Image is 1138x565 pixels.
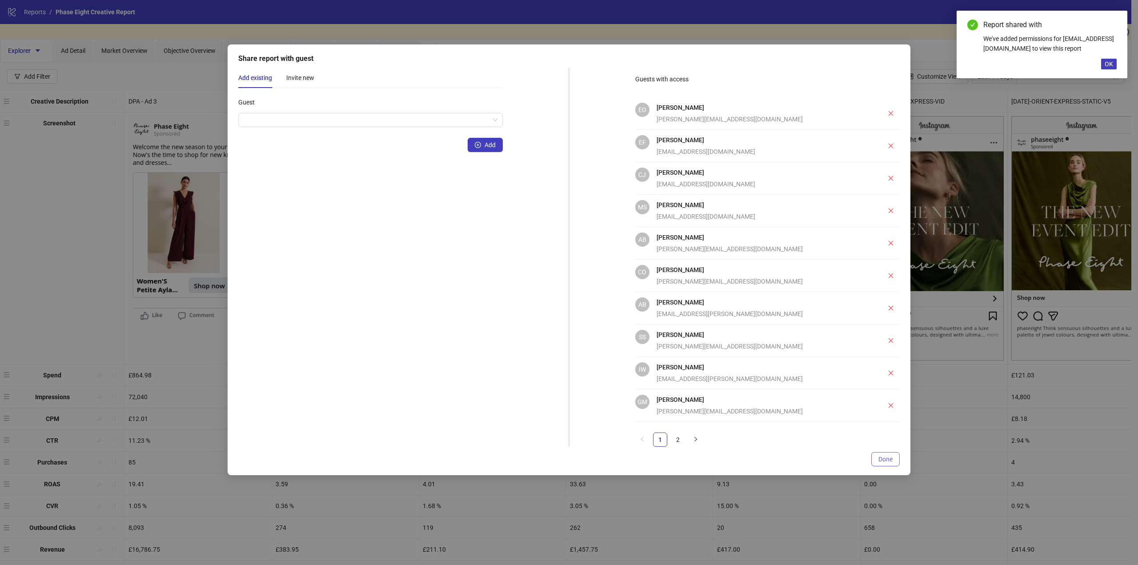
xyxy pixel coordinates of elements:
[638,267,646,277] span: CO
[637,397,647,407] span: GM
[638,202,647,212] span: MS
[888,240,894,246] span: close
[693,437,698,442] span: right
[657,200,864,210] h4: [PERSON_NAME]
[657,309,864,319] div: [EMAIL_ADDRESS][PERSON_NAME][DOMAIN_NAME]
[888,110,894,116] span: close
[286,73,314,83] div: Invite new
[657,114,864,124] div: [PERSON_NAME][EMAIL_ADDRESS][DOMAIN_NAME]
[475,142,481,148] span: plus-circle
[238,73,272,83] div: Add existing
[657,276,864,286] div: [PERSON_NAME][EMAIL_ADDRESS][DOMAIN_NAME]
[983,20,1117,30] div: Report shared with
[640,437,645,442] span: left
[888,175,894,181] span: close
[888,370,894,376] span: close
[238,53,900,64] div: Share report with guest
[485,141,496,148] span: Add
[878,456,893,463] span: Done
[638,300,646,309] span: AB
[657,341,864,351] div: [PERSON_NAME][EMAIL_ADDRESS][DOMAIN_NAME]
[653,433,667,446] a: 1
[653,433,667,447] li: 1
[238,95,260,109] label: Guest
[871,452,900,466] button: Done
[635,433,649,447] button: left
[639,137,646,147] span: EF
[657,232,864,242] h4: [PERSON_NAME]
[671,433,685,446] a: 2
[888,208,894,214] span: close
[657,179,864,189] div: [EMAIL_ADDRESS][DOMAIN_NAME]
[1105,60,1113,68] span: OK
[657,297,864,307] h4: [PERSON_NAME]
[888,143,894,149] span: close
[657,103,864,112] h4: [PERSON_NAME]
[888,305,894,311] span: close
[888,337,894,344] span: close
[657,168,864,177] h4: [PERSON_NAME]
[657,244,864,254] div: [PERSON_NAME][EMAIL_ADDRESS][DOMAIN_NAME]
[468,138,503,152] button: Add
[657,330,864,340] h4: [PERSON_NAME]
[638,105,646,115] span: EO
[657,362,864,372] h4: [PERSON_NAME]
[657,265,864,275] h4: [PERSON_NAME]
[635,76,689,83] span: Guests with access
[888,402,894,409] span: close
[635,433,649,447] li: Previous Page
[639,365,646,374] span: IW
[657,374,864,384] div: [EMAIL_ADDRESS][PERSON_NAME][DOMAIN_NAME]
[671,433,685,447] li: 2
[967,20,978,30] span: check-circle
[657,212,864,221] div: [EMAIL_ADDRESS][DOMAIN_NAME]
[638,235,646,244] span: AB
[1107,20,1117,29] a: Close
[638,170,646,180] span: CJ
[689,433,703,447] li: Next Page
[657,395,864,405] h4: [PERSON_NAME]
[657,135,864,145] h4: [PERSON_NAME]
[888,272,894,279] span: close
[657,147,864,156] div: [EMAIL_ADDRESS][DOMAIN_NAME]
[639,332,646,342] span: SS
[1101,59,1117,69] button: OK
[244,113,489,127] input: Guest
[657,406,864,416] div: [PERSON_NAME][EMAIL_ADDRESS][DOMAIN_NAME]
[689,433,703,447] button: right
[983,34,1117,53] div: We've added permissions for [EMAIL_ADDRESS][DOMAIN_NAME] to view this report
